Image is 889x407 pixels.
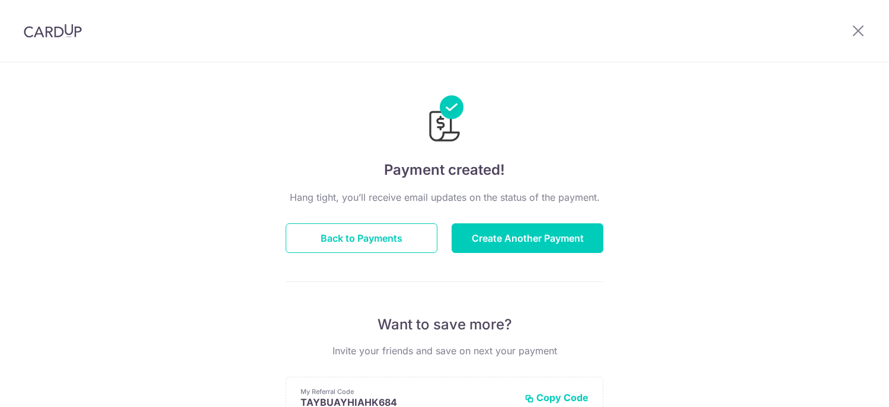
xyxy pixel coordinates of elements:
[300,387,515,396] p: My Referral Code
[426,95,463,145] img: Payments
[286,159,603,181] h4: Payment created!
[286,223,437,253] button: Back to Payments
[24,24,82,38] img: CardUp
[286,344,603,358] p: Invite your friends and save on next your payment
[286,190,603,204] p: Hang tight, you’ll receive email updates on the status of the payment.
[286,315,603,334] p: Want to save more?
[525,392,589,403] button: Copy Code
[452,223,603,253] button: Create Another Payment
